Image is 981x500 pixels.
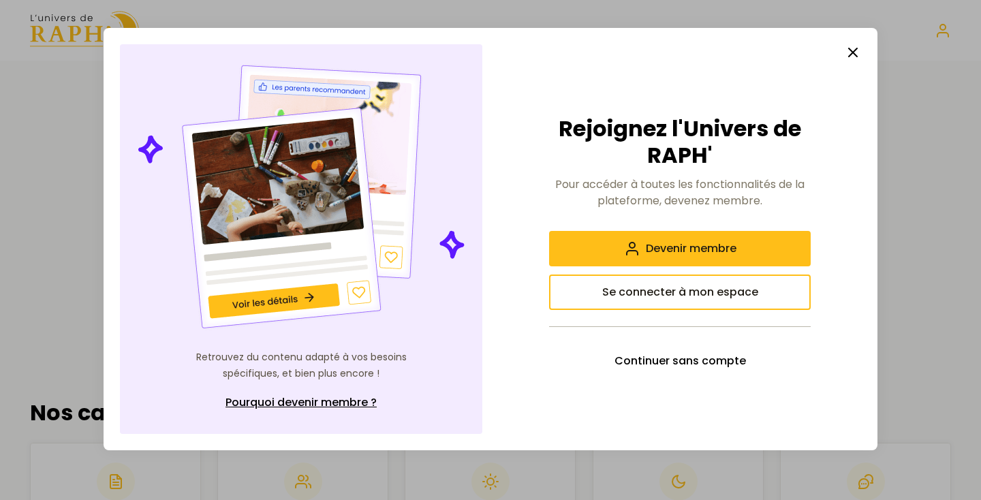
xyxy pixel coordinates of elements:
[549,231,811,266] button: Devenir membre
[135,61,468,333] img: Illustration de contenu personnalisé
[549,343,811,379] button: Continuer sans compte
[225,394,377,411] span: Pourquoi devenir membre ?
[549,275,811,310] button: Se connecter à mon espace
[646,240,736,257] span: Devenir membre
[192,388,410,418] a: Pourquoi devenir membre ?
[192,349,410,382] p: Retrouvez du contenu adapté à vos besoins spécifiques, et bien plus encore !
[602,284,758,300] span: Se connecter à mon espace
[614,353,746,369] span: Continuer sans compte
[549,116,811,168] h2: Rejoignez l'Univers de RAPH'
[549,176,811,209] p: Pour accéder à toutes les fonctionnalités de la plateforme, devenez membre.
